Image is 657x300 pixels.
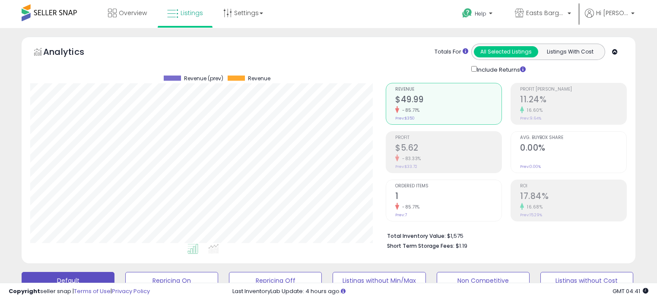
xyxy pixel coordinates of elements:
a: Privacy Policy [112,287,150,295]
div: seller snap | | [9,287,150,296]
span: Revenue [248,76,270,82]
span: Profit [395,136,501,140]
span: Avg. Buybox Share [520,136,626,140]
small: Prev: 7 [395,212,407,218]
small: Prev: $350 [395,116,415,121]
span: Revenue (prev) [184,76,223,82]
span: $1.19 [456,242,467,250]
b: Short Term Storage Fees: [387,242,454,249]
small: Prev: $33.72 [395,164,417,169]
a: Hi [PERSON_NAME] [585,9,635,28]
span: Hi [PERSON_NAME] [596,9,628,17]
h2: 0.00% [520,143,626,155]
div: Last InventoryLab Update: 4 hours ago. [232,287,648,296]
small: Prev: 15.29% [520,212,542,218]
button: Non Competitive [437,272,530,289]
span: Ordered Items [395,184,501,189]
button: Repricing On [125,272,218,289]
div: Totals For [435,48,468,56]
button: All Selected Listings [474,46,538,57]
small: Prev: 9.64% [520,116,541,121]
span: ROI [520,184,626,189]
small: Prev: 0.00% [520,164,541,169]
button: Listings With Cost [538,46,602,57]
span: Easts Bargains [526,9,565,17]
h2: 11.24% [520,95,626,106]
h2: $49.99 [395,95,501,106]
span: Listings [181,9,203,17]
div: Include Returns [465,64,536,74]
h2: 17.84% [520,191,626,203]
li: $1,575 [387,230,620,240]
i: Get Help [462,8,473,19]
b: Total Inventory Value: [387,232,446,240]
h2: 1 [395,191,501,203]
small: 16.60% [524,107,543,114]
button: Default [22,272,114,289]
button: Listings without Min/Max [333,272,425,289]
small: 16.68% [524,204,543,210]
small: -85.71% [399,107,420,114]
span: Overview [119,9,147,17]
h2: $5.62 [395,143,501,155]
span: Help [475,10,486,17]
span: Profit [PERSON_NAME] [520,87,626,92]
button: Listings without Cost [540,272,633,289]
span: 2025-08-17 04:41 GMT [613,287,648,295]
span: Revenue [395,87,501,92]
a: Help [455,1,501,28]
h5: Analytics [43,46,101,60]
a: Terms of Use [74,287,111,295]
small: -83.33% [399,155,421,162]
strong: Copyright [9,287,40,295]
button: Repricing Off [229,272,322,289]
small: -85.71% [399,204,420,210]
